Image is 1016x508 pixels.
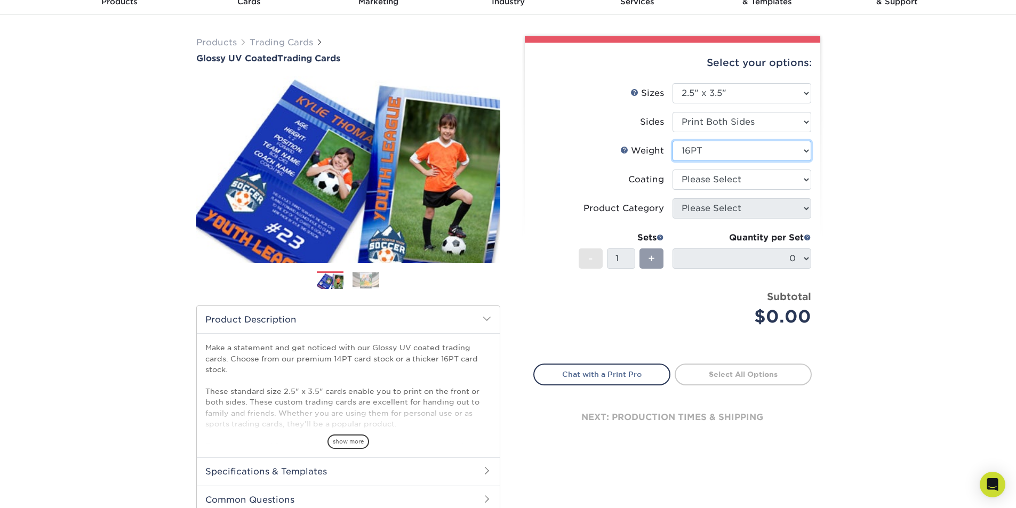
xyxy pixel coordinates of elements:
div: Open Intercom Messenger [980,472,1005,497]
h2: Product Description [197,306,500,333]
a: Products [196,37,237,47]
div: Sides [640,116,664,128]
img: Trading Cards 02 [353,272,379,288]
div: Quantity per Set [673,231,811,244]
p: Make a statement and get noticed with our Glossy UV coated trading cards. Choose from our premium... [205,342,491,473]
h1: Trading Cards [196,53,500,63]
a: Chat with a Print Pro [533,364,670,385]
span: - [588,251,593,267]
span: Glossy UV Coated [196,53,277,63]
strong: Subtotal [767,291,811,302]
div: Sizes [630,87,664,100]
span: + [648,251,655,267]
a: Glossy UV CoatedTrading Cards [196,53,500,63]
a: Select All Options [675,364,812,385]
a: Trading Cards [250,37,313,47]
div: next: production times & shipping [533,385,812,449]
iframe: Google Customer Reviews [3,475,91,504]
div: $0.00 [681,304,811,329]
div: Weight [620,144,664,157]
div: Sets [579,231,664,244]
img: Trading Cards 01 [317,272,343,291]
span: show more [327,434,369,449]
div: Coating [628,173,664,186]
h2: Specifications & Templates [197,457,500,485]
img: Glossy UV Coated 01 [196,64,500,275]
div: Select your options: [533,43,812,83]
div: Product Category [583,202,664,215]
